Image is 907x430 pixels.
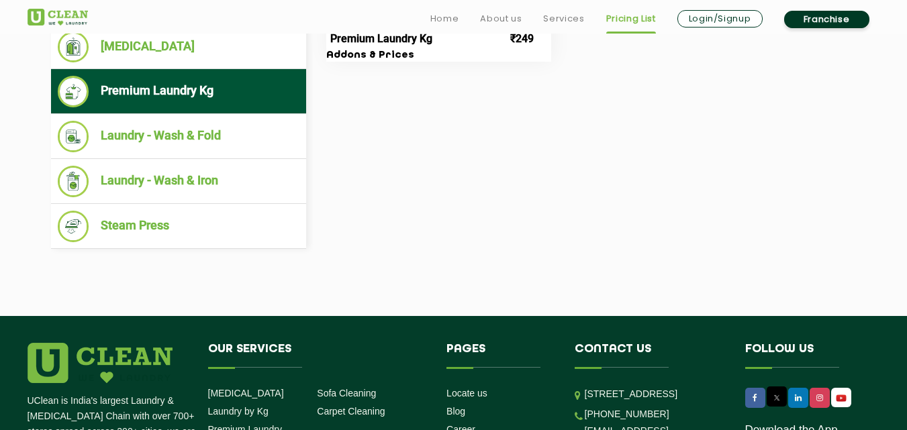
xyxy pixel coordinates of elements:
li: Premium Laundry Kg [58,76,299,107]
a: Home [430,11,459,27]
h3: Addons & Prices [326,50,551,62]
li: Laundry - Wash & Iron [58,166,299,197]
img: Premium Laundry Kg [58,76,89,107]
li: Steam Press [58,211,299,242]
a: Sofa Cleaning [317,388,376,398]
p: [STREET_ADDRESS] [585,386,725,402]
a: Locate us [446,388,487,398]
li: Laundry - Wash & Fold [58,121,299,152]
img: logo.png [28,343,173,383]
a: Login/Signup [677,10,763,28]
a: Services [543,11,584,27]
a: Franchise [784,11,869,28]
a: Blog [446,406,465,417]
a: About us [480,11,522,27]
img: Dry Cleaning [58,32,89,62]
h4: Follow us [745,343,863,368]
a: [PHONE_NUMBER] [585,409,669,419]
img: Laundry - Wash & Iron [58,166,89,197]
a: Carpet Cleaning [317,406,385,417]
a: Pricing List [606,11,656,27]
img: UClean Laundry and Dry Cleaning [28,9,88,25]
img: UClean Laundry and Dry Cleaning [832,391,850,405]
h4: Pages [446,343,555,368]
img: Laundry - Wash & Fold [58,121,89,152]
li: [MEDICAL_DATA] [58,32,299,62]
a: [MEDICAL_DATA] [208,388,284,398]
td: ₹249 [506,28,551,50]
td: Premium Laundry Kg [326,28,506,50]
a: Laundry by Kg [208,406,269,417]
h4: Our Services [208,343,427,368]
img: Steam Press [58,211,89,242]
h4: Contact us [575,343,725,368]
